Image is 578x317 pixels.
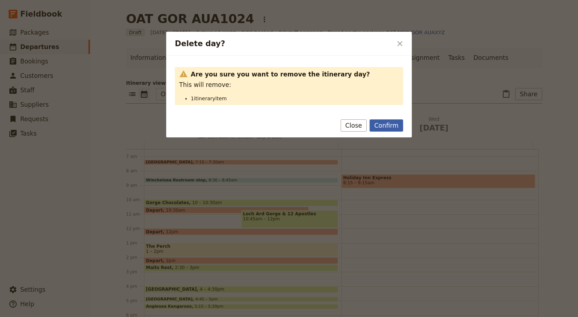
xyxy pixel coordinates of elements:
button: Close dialog [394,38,406,50]
h2: Delete day? [175,38,392,49]
p: This will remove: [179,80,399,89]
strong: Are you sure you want to remove the itinerary day? [191,70,399,79]
button: Close [341,119,367,132]
button: Confirm [370,119,403,132]
li: 1 itinerary item [191,95,399,102]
